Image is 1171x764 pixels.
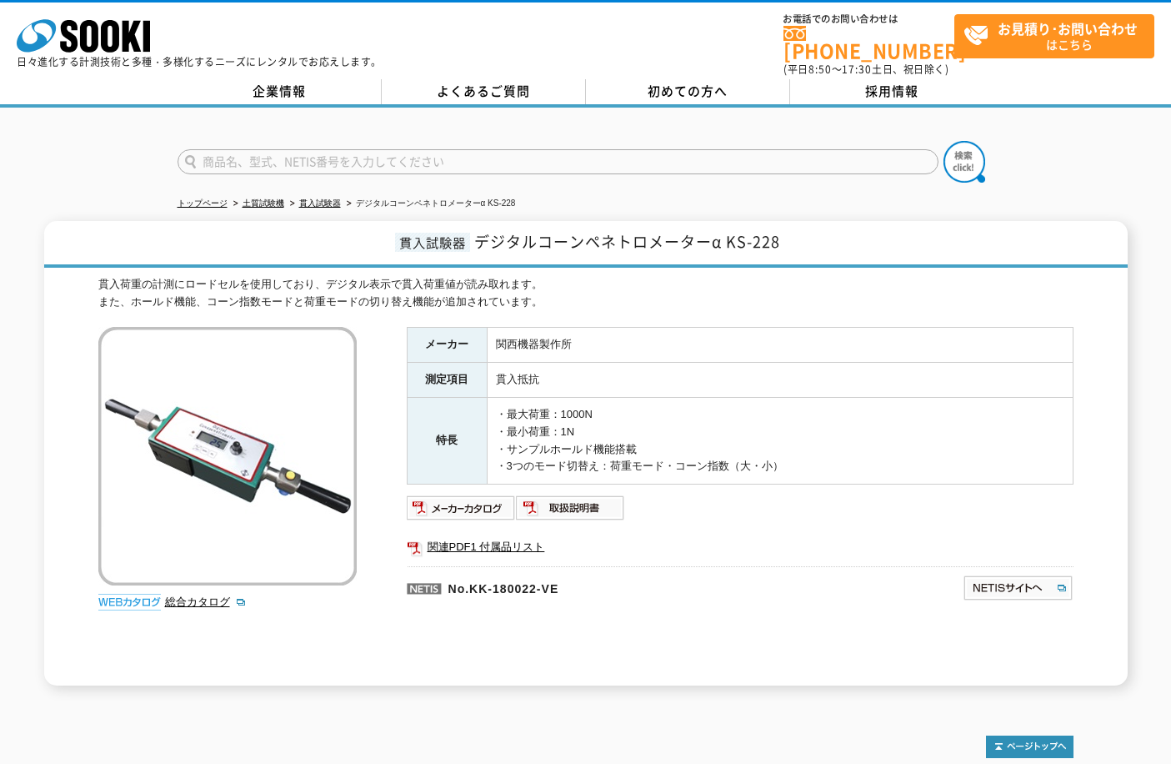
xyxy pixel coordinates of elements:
[487,398,1073,485] td: ・最大荷重：1000N ・最小荷重：1N ・サンプルホールド機能搭載 ・3つのモード切替え：荷重モード・コーン指数（大・小）
[407,566,802,606] p: No.KK-180022-VE
[178,79,382,104] a: 企業情報
[783,62,948,77] span: (平日 ～ 土日、祝日除く)
[407,328,487,363] th: メーカー
[808,62,832,77] span: 8:50
[178,149,938,174] input: 商品名、型式、NETIS番号を入力してください
[842,62,872,77] span: 17:30
[407,398,487,485] th: 特長
[783,26,954,60] a: [PHONE_NUMBER]
[395,233,470,252] span: 貫入試験器
[648,82,728,100] span: 初めての方へ
[98,327,357,586] img: デジタルコーンペネトロメーターα KS-228
[165,596,247,608] a: 総合カタログ
[407,495,516,521] img: メーカーカタログ
[299,199,341,208] a: 貫入試験器
[407,505,516,518] a: メーカーカタログ
[343,195,516,213] li: デジタルコーンペネトロメーターα KS-228
[382,79,586,104] a: よくあるご質問
[407,536,1073,558] a: 関連PDF1 付属品リスト
[17,57,382,67] p: 日々進化する計測技術と多種・多様化するニーズにレンタルでお応えします。
[487,363,1073,398] td: 貫入抵抗
[474,230,780,253] span: デジタルコーンペネトロメーターα KS-228
[586,79,790,104] a: 初めての方へ
[516,495,625,521] img: 取扱説明書
[998,18,1138,38] strong: お見積り･お問い合わせ
[790,79,994,104] a: 採用情報
[986,736,1073,758] img: トップページへ
[243,199,284,208] a: 土質試験機
[783,14,954,24] span: お電話でのお問い合わせは
[963,15,1153,57] span: はこちら
[178,199,228,208] a: トップページ
[487,328,1073,363] td: 関西機器製作所
[407,363,487,398] th: 測定項目
[98,594,161,611] img: webカタログ
[943,141,985,183] img: btn_search.png
[963,575,1073,601] img: NETISサイトへ
[98,276,1073,311] div: 貫入荷重の計測にロードセルを使用しており、デジタル表示で貫入荷重値が読み取れます。 また、ホールド機能、コーン指数モードと荷重モードの切り替え機能が追加されています。
[516,505,625,518] a: 取扱説明書
[954,14,1154,58] a: お見積り･お問い合わせはこちら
